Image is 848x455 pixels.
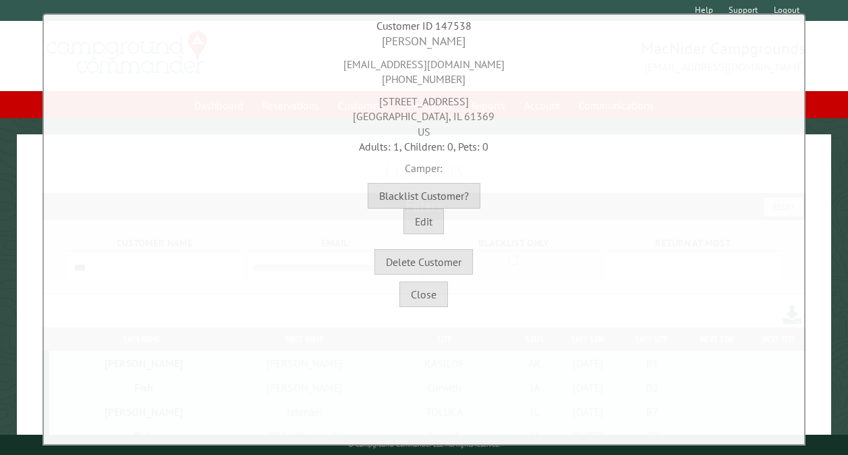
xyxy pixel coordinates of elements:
[47,139,801,154] div: Adults: 1, Children: 0, Pets: 0
[403,209,444,234] button: Edit
[348,440,501,449] small: © Campground Commander LLC. All rights reserved.
[47,50,801,87] div: [EMAIL_ADDRESS][DOMAIN_NAME] [PHONE_NUMBER]
[368,183,480,209] button: Blacklist Customer?
[47,33,801,50] div: [PERSON_NAME]
[47,87,801,139] div: [STREET_ADDRESS] [GEOGRAPHIC_DATA], IL 61369 US
[47,18,801,33] div: Customer ID 147538
[399,282,448,307] button: Close
[47,154,801,176] div: Camper:
[374,249,473,275] button: Delete Customer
